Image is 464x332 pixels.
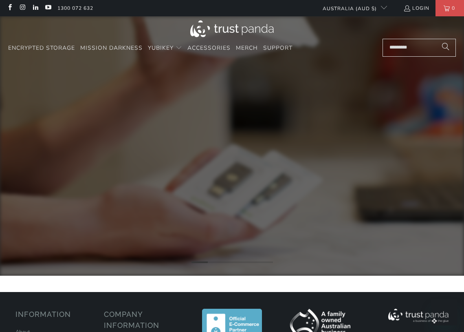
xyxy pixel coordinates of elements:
a: Merch [236,39,258,58]
span: Encrypted Storage [8,44,75,52]
li: Page dot 1 [191,261,208,263]
a: Accessories [187,39,231,58]
li: Page dot 5 [257,261,273,263]
button: Search [435,39,456,57]
a: Trust Panda Australia on Instagram [19,5,26,11]
span: Accessories [187,44,231,52]
li: Page dot 3 [224,261,240,263]
iframe: Button to launch messaging window [431,299,457,325]
a: Mission Darkness [80,39,143,58]
span: Support [263,44,292,52]
a: Encrypted Storage [8,39,75,58]
a: Trust Panda Australia on LinkedIn [32,5,39,11]
a: Login [403,4,429,13]
span: YubiKey [148,44,174,52]
li: Page dot 4 [240,261,257,263]
a: Trust Panda Australia on Facebook [6,5,13,11]
a: 1300 072 632 [57,4,93,13]
img: Trust Panda Australia [190,20,274,37]
a: Support [263,39,292,58]
span: Mission Darkness [80,44,143,52]
nav: Translation missing: en.navigation.header.main_nav [8,39,292,58]
input: Search... [383,39,456,57]
a: Trust Panda Australia on YouTube [44,5,51,11]
li: Page dot 2 [208,261,224,263]
span: Merch [236,44,258,52]
summary: YubiKey [148,39,182,58]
